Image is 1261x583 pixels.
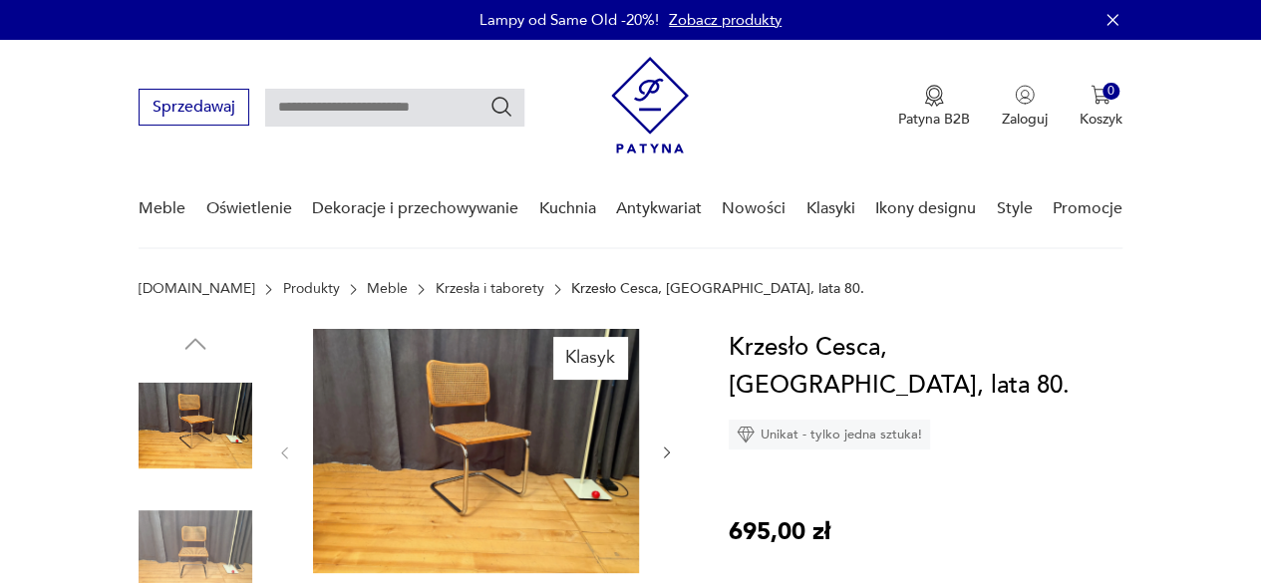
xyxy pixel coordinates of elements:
[1015,85,1035,105] img: Ikonka użytkownika
[729,513,830,551] p: 695,00 zł
[898,85,970,129] button: Patyna B2B
[1002,85,1048,129] button: Zaloguj
[996,170,1032,247] a: Style
[1053,170,1122,247] a: Promocje
[479,10,659,30] p: Lampy od Same Old -20%!
[806,170,855,247] a: Klasyki
[729,420,930,449] div: Unikat - tylko jedna sztuka!
[616,170,702,247] a: Antykwariat
[139,170,185,247] a: Meble
[1091,85,1110,105] img: Ikona koszyka
[571,281,864,297] p: Krzesło Cesca, [GEOGRAPHIC_DATA], lata 80.
[1080,85,1122,129] button: 0Koszyk
[729,329,1122,405] h1: Krzesło Cesca, [GEOGRAPHIC_DATA], lata 80.
[875,170,976,247] a: Ikony designu
[669,10,782,30] a: Zobacz produkty
[436,281,544,297] a: Krzesła i taborety
[1002,110,1048,129] p: Zaloguj
[283,281,340,297] a: Produkty
[139,369,252,482] img: Zdjęcie produktu Krzesło Cesca, Włochy, lata 80.
[1103,83,1119,100] div: 0
[139,102,249,116] a: Sprzedawaj
[722,170,786,247] a: Nowości
[206,170,292,247] a: Oświetlenie
[139,281,255,297] a: [DOMAIN_NAME]
[1080,110,1122,129] p: Koszyk
[898,110,970,129] p: Patyna B2B
[312,170,518,247] a: Dekoracje i przechowywanie
[924,85,944,107] img: Ikona medalu
[139,89,249,126] button: Sprzedawaj
[538,170,595,247] a: Kuchnia
[611,57,689,153] img: Patyna - sklep z meblami i dekoracjami vintage
[489,95,513,119] button: Szukaj
[737,426,755,443] img: Ikona diamentu
[313,329,639,573] img: Zdjęcie produktu Krzesło Cesca, Włochy, lata 80.
[553,337,627,379] div: Klasyk
[898,85,970,129] a: Ikona medaluPatyna B2B
[367,281,408,297] a: Meble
